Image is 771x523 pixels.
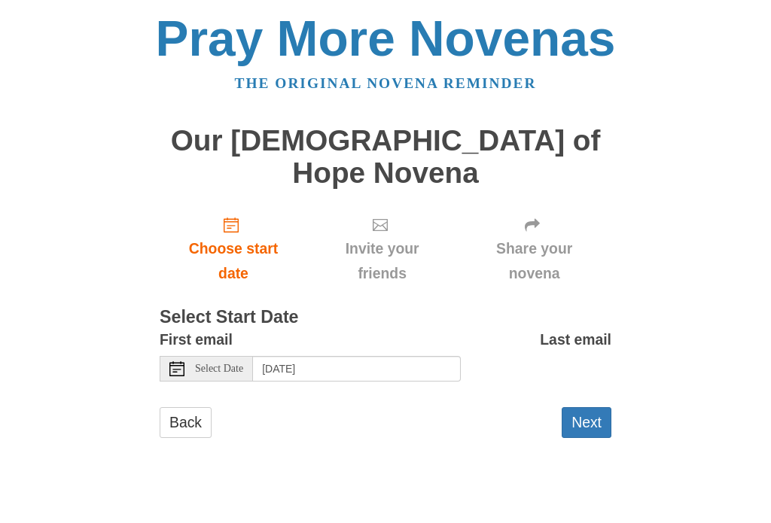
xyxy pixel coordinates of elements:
h1: Our [DEMOGRAPHIC_DATA] of Hope Novena [160,125,611,189]
span: Select Date [195,363,243,374]
label: First email [160,327,233,352]
label: Last email [540,327,611,352]
a: Back [160,407,212,438]
a: Pray More Novenas [156,11,616,66]
button: Next [562,407,611,438]
a: The original novena reminder [235,75,537,91]
div: Click "Next" to confirm your start date first. [307,204,457,293]
a: Choose start date [160,204,307,293]
span: Share your novena [472,236,596,286]
span: Choose start date [175,236,292,286]
span: Invite your friends [322,236,442,286]
div: Click "Next" to confirm your start date first. [457,204,611,293]
h3: Select Start Date [160,308,611,327]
